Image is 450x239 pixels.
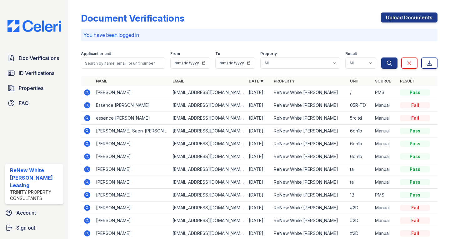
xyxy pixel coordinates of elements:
a: Source [375,79,391,83]
div: Pass [400,89,430,96]
a: FAQ [5,97,63,109]
a: Property [274,79,295,83]
td: 6dh1b [347,150,372,163]
div: Pass [400,179,430,185]
td: ta [347,163,372,176]
div: Pass [400,128,430,134]
label: From [170,51,180,56]
a: Doc Verifications [5,52,63,64]
td: [PERSON_NAME] [93,176,170,189]
td: ReNew White [PERSON_NAME] [271,150,347,163]
td: [DATE] [246,86,271,99]
span: FAQ [19,99,29,107]
div: Fail [400,102,430,108]
td: ReNew White [PERSON_NAME] [271,125,347,137]
td: ta [347,176,372,189]
td: ReNew White [PERSON_NAME] [271,163,347,176]
td: [DATE] [246,125,271,137]
td: [DATE] [246,163,271,176]
span: Doc Verifications [19,54,59,62]
a: Email [172,79,184,83]
a: Date ▼ [249,79,264,83]
td: [PERSON_NAME] [93,202,170,214]
td: [EMAIL_ADDRESS][DOMAIN_NAME] [170,202,246,214]
label: Property [260,51,277,56]
label: To [215,51,220,56]
td: [PERSON_NAME] [93,189,170,202]
td: Manual [372,150,397,163]
td: [EMAIL_ADDRESS][DOMAIN_NAME] [170,150,246,163]
td: [EMAIL_ADDRESS][DOMAIN_NAME] [170,137,246,150]
td: [DATE] [246,99,271,112]
td: [DATE] [246,137,271,150]
div: Document Verifications [81,12,184,24]
div: ReNew White [PERSON_NAME] Leasing [10,167,61,189]
td: [PERSON_NAME] [93,214,170,227]
td: [PERSON_NAME] Saen-[PERSON_NAME] [93,125,170,137]
a: ID Verifications [5,67,63,79]
td: ReNew White [PERSON_NAME] [271,202,347,214]
td: Manual [372,99,397,112]
td: Manual [372,137,397,150]
a: Sign out [2,222,66,234]
td: / [347,86,372,99]
td: [PERSON_NAME] [93,163,170,176]
input: Search by name, email, or unit number [81,57,165,69]
td: [EMAIL_ADDRESS][DOMAIN_NAME] [170,189,246,202]
a: Upload Documents [381,12,437,22]
div: Fail [400,205,430,211]
td: [EMAIL_ADDRESS][DOMAIN_NAME] [170,163,246,176]
td: Manual [372,202,397,214]
td: [DATE] [246,214,271,227]
a: Account [2,207,66,219]
td: ReNew White [PERSON_NAME] [271,112,347,125]
td: [DATE] [246,176,271,189]
td: 5rc td [347,112,372,125]
td: PMS [372,189,397,202]
span: Properties [19,84,43,92]
p: You have been logged in [83,31,435,39]
td: ReNew White [PERSON_NAME] [271,86,347,99]
td: [PERSON_NAME] [93,137,170,150]
a: Unit [350,79,359,83]
td: [EMAIL_ADDRESS][DOMAIN_NAME] [170,214,246,227]
td: [DATE] [246,189,271,202]
div: Pass [400,166,430,172]
a: Result [400,79,415,83]
img: CE_Logo_Blue-a8612792a0a2168367f1c8372b55b34899dd931a85d93a1a3d3e32e68fde9ad4.png [2,20,66,32]
td: [EMAIL_ADDRESS][DOMAIN_NAME] [170,86,246,99]
div: Pass [400,192,430,198]
td: essence [PERSON_NAME] [93,112,170,125]
td: ReNew White [PERSON_NAME] [271,189,347,202]
td: [EMAIL_ADDRESS][DOMAIN_NAME] [170,99,246,112]
td: 1B [347,189,372,202]
td: Manual [372,125,397,137]
td: ReNew White [PERSON_NAME] [271,99,347,112]
td: [PERSON_NAME] [93,150,170,163]
td: [DATE] [246,112,271,125]
div: Fail [400,230,430,237]
td: Manual [372,163,397,176]
div: Trinity Property Consultants [10,189,61,202]
div: Pass [400,141,430,147]
td: 6dh1b [347,137,372,150]
div: Fail [400,115,430,121]
td: [DATE] [246,150,271,163]
td: #2D [347,202,372,214]
span: Account [16,209,36,217]
span: Sign out [16,224,35,232]
span: ID Verifications [19,69,54,77]
label: Applicant or unit [81,51,111,56]
td: Manual [372,176,397,189]
td: Manual [372,214,397,227]
td: 6dh1b [347,125,372,137]
div: Pass [400,153,430,160]
a: Properties [5,82,63,94]
td: [EMAIL_ADDRESS][DOMAIN_NAME] [170,125,246,137]
td: #2D [347,214,372,227]
td: ReNew White [PERSON_NAME] [271,176,347,189]
td: ReNew White [PERSON_NAME] [271,214,347,227]
td: Manual [372,112,397,125]
a: Name [96,79,107,83]
td: [PERSON_NAME] [93,86,170,99]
